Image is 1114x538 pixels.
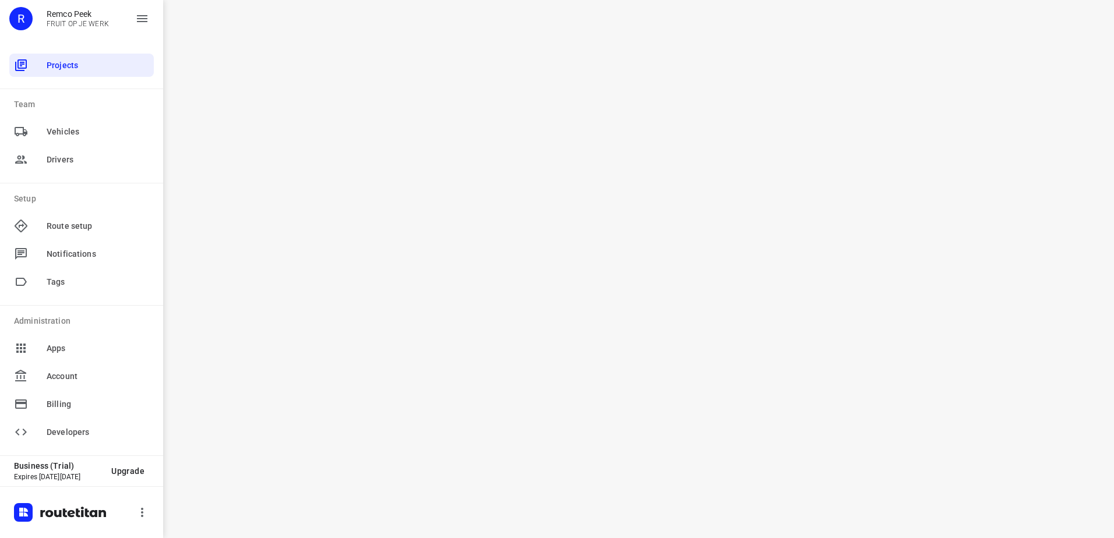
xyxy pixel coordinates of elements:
p: Expires [DATE][DATE] [14,473,102,481]
span: Tags [47,276,149,288]
span: Account [47,370,149,383]
div: Projects [9,54,154,77]
div: Drivers [9,148,154,171]
p: Business (Trial) [14,461,102,470]
span: Projects [47,59,149,72]
span: Developers [47,426,149,438]
div: Apps [9,337,154,360]
p: FRUIT OP JE WERK [47,20,109,28]
p: Team [14,98,154,111]
div: Route setup [9,214,154,238]
button: Upgrade [102,461,154,482]
div: Developers [9,420,154,444]
span: Apps [47,342,149,355]
span: Upgrade [111,466,144,476]
span: Billing [47,398,149,410]
span: Route setup [47,220,149,232]
div: Billing [9,392,154,416]
div: Account [9,364,154,388]
p: Administration [14,315,154,327]
p: Setup [14,193,154,205]
div: R [9,7,33,30]
span: Notifications [47,248,149,260]
span: Drivers [47,154,149,166]
p: Remco Peek [47,9,109,19]
div: Notifications [9,242,154,266]
span: Vehicles [47,126,149,138]
div: Vehicles [9,120,154,143]
div: Tags [9,270,154,293]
